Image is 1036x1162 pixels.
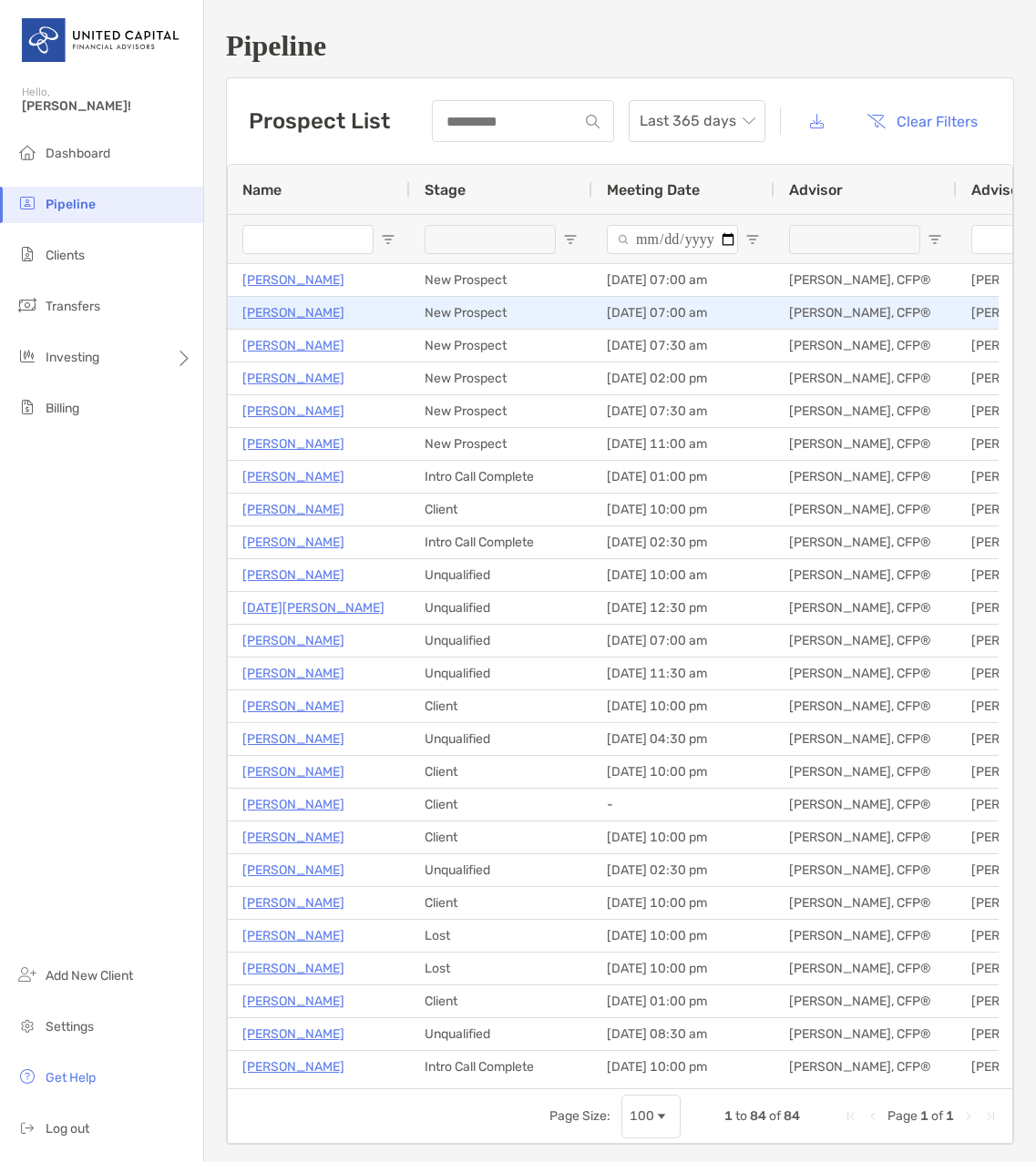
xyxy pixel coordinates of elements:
[16,243,38,265] img: clients icon
[242,181,282,199] span: Name
[242,564,344,586] p: [PERSON_NAME]
[774,920,957,952] div: [PERSON_NAME], CFP®
[607,225,738,254] input: Meeting Date Filter Input
[769,1108,781,1124] span: of
[242,225,374,254] input: Name Filter Input
[592,494,774,525] div: [DATE] 10:00 pm
[592,887,774,919] div: [DATE] 10:00 pm
[410,330,592,362] div: New Prospect
[410,887,592,919] div: Client
[242,433,344,455] a: [PERSON_NAME]
[774,264,957,296] div: [PERSON_NAME], CFP®
[774,723,957,755] div: [PERSON_NAME], CFP®
[774,559,957,591] div: [PERSON_NAME], CFP®
[866,1109,880,1124] div: Previous Page
[774,526,957,558] div: [PERSON_NAME], CFP®
[928,232,942,247] button: Open Filter Menu
[46,968,133,984] span: Add New Client
[774,690,957,722] div: [PERSON_NAME], CFP®
[46,197,96,212] span: Pipeline
[242,793,344,816] a: [PERSON_NAME]
[607,181,700,199] span: Meeting Date
[242,892,344,914] p: [PERSON_NAME]
[592,1018,774,1050] div: [DATE] 08:30 am
[16,963,38,985] img: add_new_client icon
[592,330,774,362] div: [DATE] 07:30 am
[586,115,600,128] img: input icon
[410,625,592,657] div: Unqualified
[563,232,578,247] button: Open Filter Menu
[242,301,344,324] a: [PERSON_NAME]
[242,957,344,980] p: [PERSON_NAME]
[242,1023,344,1045] p: [PERSON_NAME]
[640,101,754,141] span: Last 365 days
[242,465,344,488] a: [PERSON_NAME]
[724,1108,733,1124] span: 1
[774,494,957,525] div: [PERSON_NAME], CFP®
[16,192,38,214] img: pipeline icon
[789,181,843,199] span: Advisor
[410,428,592,460] div: New Prospect
[16,141,38,163] img: dashboard icon
[549,1108,610,1124] div: Page Size:
[16,345,38,367] img: investing icon
[410,756,592,788] div: Client
[621,1095,681,1138] div: Page Size
[46,1121,89,1137] span: Log out
[410,362,592,394] div: New Prospect
[46,146,110,161] span: Dashboard
[46,1019,94,1035] span: Settings
[774,1018,957,1050] div: [PERSON_NAME], CFP®
[592,625,774,657] div: [DATE] 07:00 am
[774,395,957,427] div: [PERSON_NAME], CFP®
[931,1108,943,1124] span: of
[774,1051,957,1083] div: [PERSON_NAME], CFP®
[592,297,774,329] div: [DATE] 07:00 am
[774,985,957,1017] div: [PERSON_NAME], CFP®
[750,1108,766,1124] span: 84
[774,428,957,460] div: [PERSON_NAME], CFP®
[410,559,592,591] div: Unqualified
[774,297,957,329] div: [PERSON_NAME], CFP®
[46,248,85,263] span: Clients
[410,264,592,296] div: New Prospect
[242,924,344,947] a: [PERSON_NAME]
[774,953,957,984] div: [PERSON_NAME], CFP®
[410,920,592,952] div: Lost
[425,181,466,199] span: Stage
[410,592,592,624] div: Unqualified
[592,559,774,591] div: [DATE] 10:00 am
[410,953,592,984] div: Lost
[410,297,592,329] div: New Prospect
[774,362,957,394] div: [PERSON_NAME], CFP®
[242,367,344,390] a: [PERSON_NAME]
[242,531,344,554] a: [PERSON_NAME]
[242,826,344,849] p: [PERSON_NAME]
[592,789,774,821] div: -
[844,1109,858,1124] div: First Page
[242,728,344,750] p: [PERSON_NAME]
[249,108,390,134] h3: Prospect List
[592,723,774,755] div: [DATE] 04:30 pm
[242,1055,344,1078] a: [PERSON_NAME]
[745,232,760,247] button: Open Filter Menu
[242,760,344,783] a: [PERSON_NAME]
[46,1070,96,1086] span: Get Help
[242,400,344,423] a: [PERSON_NAME]
[592,854,774,886] div: [DATE] 02:30 pm
[242,629,344,652] p: [PERSON_NAME]
[592,395,774,427] div: [DATE] 07:30 am
[242,859,344,882] a: [PERSON_NAME]
[16,396,38,418] img: billing icon
[242,662,344,685] p: [PERSON_NAME]
[46,299,100,314] span: Transfers
[242,498,344,521] a: [PERSON_NAME]
[16,1065,38,1087] img: get-help icon
[774,330,957,362] div: [PERSON_NAME], CFP®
